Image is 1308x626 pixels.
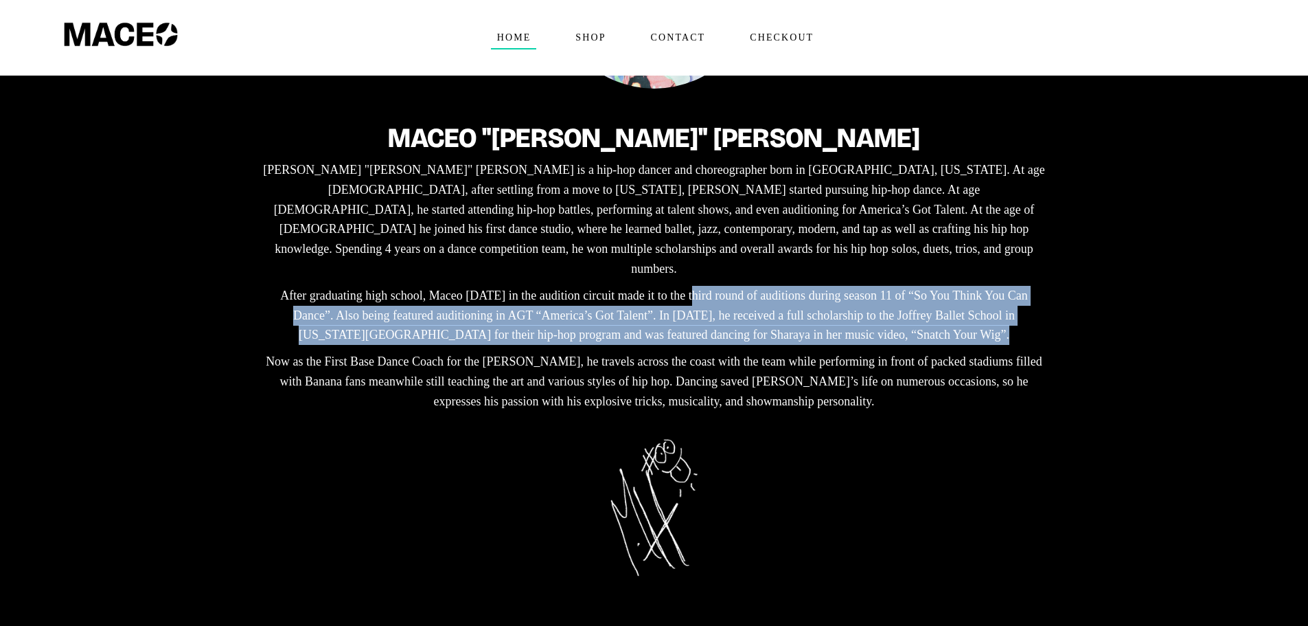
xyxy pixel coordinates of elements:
[491,27,537,49] span: Home
[260,352,1049,411] p: Now as the First Base Dance Coach for the [PERSON_NAME], he travels across the coast with the tea...
[260,160,1049,279] p: [PERSON_NAME] "[PERSON_NAME]" [PERSON_NAME] is a hip-hop dancer and choreographer born in [GEOGRA...
[569,27,611,49] span: Shop
[610,439,698,577] img: Maceo Harrison Signature
[744,27,819,49] span: Checkout
[645,27,711,49] span: Contact
[260,286,1049,345] p: After graduating high school, Maceo [DATE] in the audition circuit made it to the third round of ...
[260,123,1049,153] h2: Maceo "[PERSON_NAME]" [PERSON_NAME]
